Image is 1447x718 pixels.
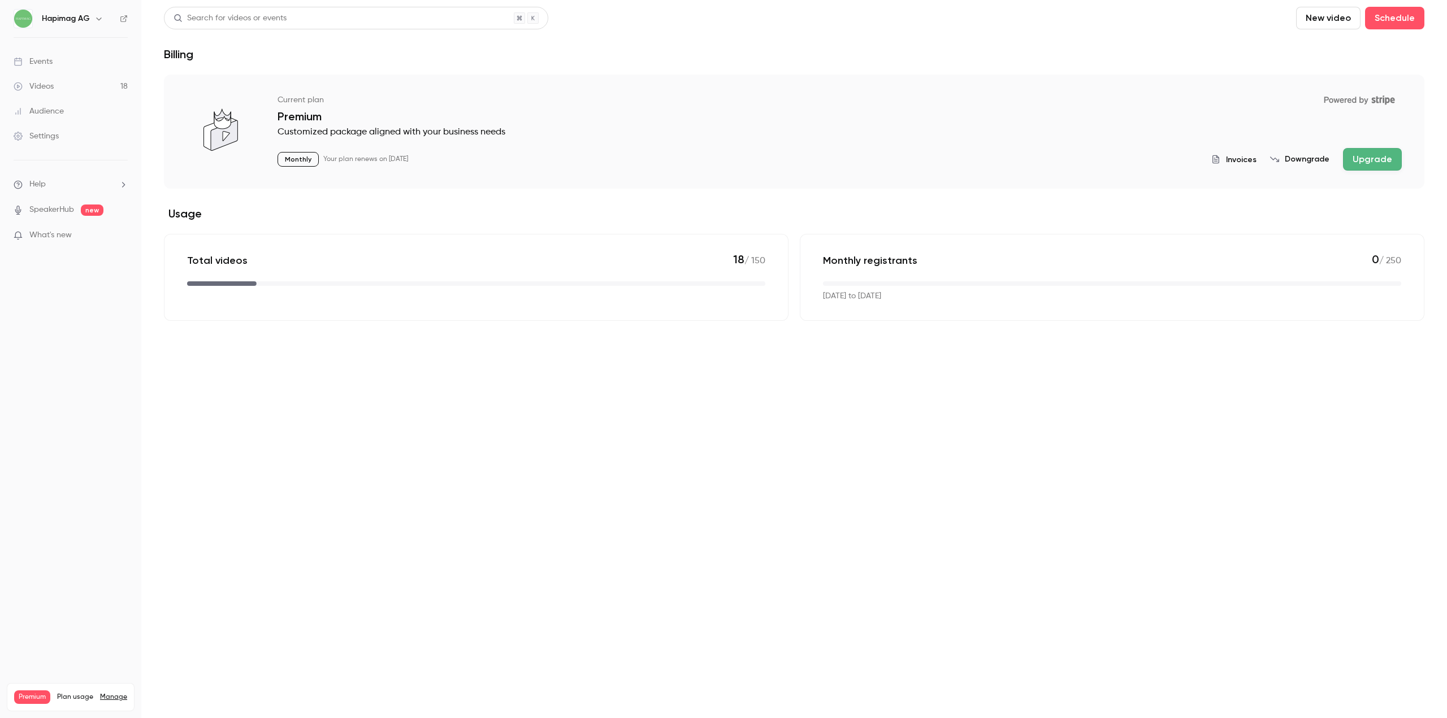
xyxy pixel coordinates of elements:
span: Invoices [1226,154,1257,166]
div: Search for videos or events [174,12,287,24]
button: Invoices [1211,154,1257,166]
p: Total videos [187,254,248,267]
div: Audience [14,106,64,117]
p: Monthly [278,152,319,167]
img: Hapimag AG [14,10,32,28]
span: What's new [29,229,72,241]
a: SpeakerHub [29,204,74,216]
span: 18 [733,253,744,266]
div: Videos [14,81,54,92]
span: 0 [1372,253,1379,266]
div: Settings [14,130,59,142]
span: Premium [14,690,50,704]
p: [DATE] to [DATE] [823,290,881,302]
span: Plan usage [57,693,93,702]
li: help-dropdown-opener [14,179,128,190]
h1: Billing [164,47,193,61]
button: Upgrade [1343,148,1402,171]
h6: Hapimag AG [42,13,90,24]
button: Downgrade [1270,154,1329,165]
p: Your plan renews on [DATE] [323,155,408,164]
p: / 150 [733,253,765,268]
p: Monthly registrants [823,254,917,267]
p: Customized package aligned with your business needs [278,125,1402,139]
p: Premium [278,110,1402,123]
div: Events [14,56,53,67]
button: New video [1296,7,1361,29]
h2: Usage [164,207,1424,220]
span: Help [29,179,46,190]
section: billing [164,75,1424,321]
button: Schedule [1365,7,1424,29]
a: Manage [100,693,127,702]
span: new [81,204,103,216]
p: Current plan [278,94,324,106]
p: / 250 [1372,253,1401,268]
